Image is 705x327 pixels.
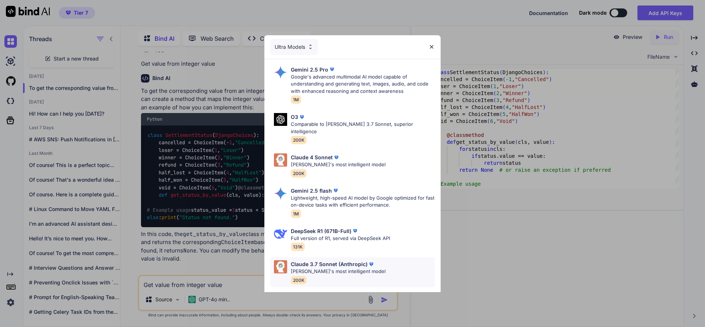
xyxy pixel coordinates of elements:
[291,161,386,168] p: [PERSON_NAME]'s most intelligent model
[270,39,318,55] div: Ultra Models
[291,153,333,161] p: Claude 4 Sonnet
[291,121,435,135] p: Comparable to [PERSON_NAME] 3.7 Sonnet, superior intelligence
[351,227,359,235] img: premium
[274,66,287,79] img: Pick Models
[291,66,328,73] p: Gemini 2.5 Pro
[291,195,435,209] p: Lightweight, high-speed AI model by Google optimized for fast on-device tasks with efficient perf...
[368,261,375,268] img: premium
[429,44,435,50] img: close
[291,73,435,95] p: Google's advanced multimodal AI model capable of understanding and generating text, images, audio...
[291,136,307,144] span: 200K
[291,235,390,242] p: Full version of R1, served via DeepSeek API
[307,44,314,50] img: Pick Models
[291,169,307,178] span: 200K
[332,187,339,194] img: premium
[291,243,305,251] span: 131K
[291,113,298,121] p: O3
[274,153,287,167] img: Pick Models
[291,187,332,195] p: Gemini 2.5 flash
[333,154,340,161] img: premium
[291,260,368,268] p: Claude 3.7 Sonnet (Anthropic)
[328,66,336,73] img: premium
[291,276,307,284] span: 200K
[298,113,305,121] img: premium
[291,227,351,235] p: DeepSeek R1 (671B-Full)
[274,187,287,200] img: Pick Models
[274,260,287,273] img: Pick Models
[274,227,287,240] img: Pick Models
[274,113,287,126] img: Pick Models
[291,210,301,218] span: 1M
[291,268,386,275] p: [PERSON_NAME]'s most intelligent model
[291,95,301,104] span: 1M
